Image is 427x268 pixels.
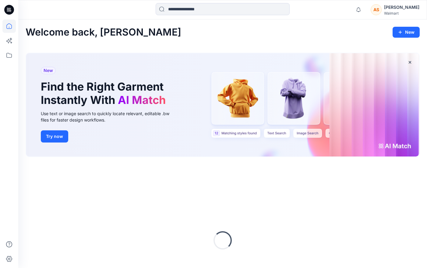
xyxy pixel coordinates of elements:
[41,130,68,143] button: Try now
[384,4,419,11] div: [PERSON_NAME]
[44,67,53,74] span: New
[41,80,169,106] h1: Find the Right Garment Instantly With
[118,93,166,107] span: AI Match
[384,11,419,15] div: Walmart
[26,27,181,38] h2: Welcome back, [PERSON_NAME]
[371,4,382,15] div: AS
[41,110,178,123] div: Use text or image search to quickly locate relevant, editable .bw files for faster design workflows.
[393,27,420,38] button: New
